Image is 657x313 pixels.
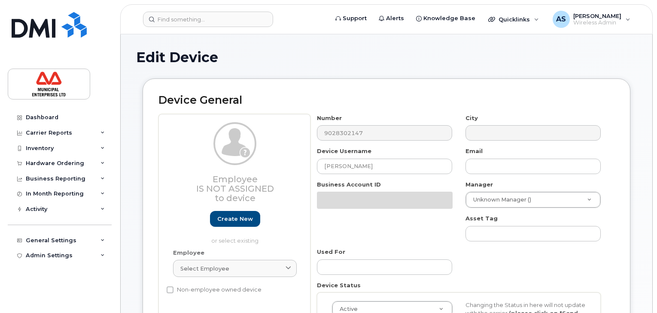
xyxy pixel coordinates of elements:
[173,249,204,257] label: Employee
[317,147,371,155] label: Device Username
[317,281,361,289] label: Device Status
[180,265,229,273] span: Select employee
[317,114,342,122] label: Number
[468,196,531,204] span: Unknown Manager ()
[465,147,483,155] label: Email
[158,94,614,106] h2: Device General
[465,214,498,223] label: Asset Tag
[466,192,600,208] a: Unknown Manager ()
[173,260,297,277] a: Select employee
[136,50,637,65] h1: Edit Device
[335,305,358,313] span: Active
[196,184,274,194] span: Is not assigned
[173,237,297,245] p: or select existing
[167,286,173,293] input: Non-employee owned device
[173,175,297,203] h3: Employee
[317,248,345,256] label: Used For
[215,193,255,203] span: to device
[317,181,381,189] label: Business Account ID
[210,211,260,227] a: Create new
[465,114,478,122] label: City
[465,181,493,189] label: Manager
[167,285,262,295] label: Non-employee owned device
